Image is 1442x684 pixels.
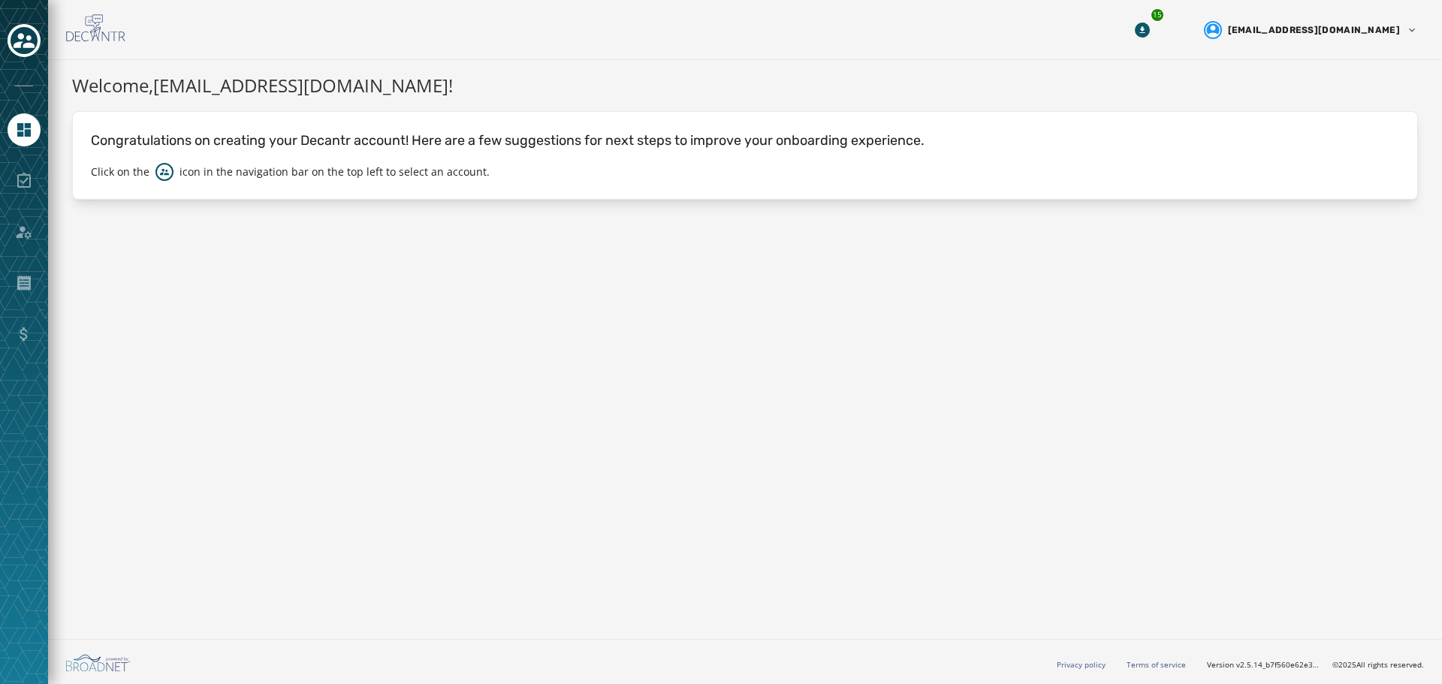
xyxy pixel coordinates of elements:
[1198,15,1424,45] button: User settings
[91,164,149,179] p: Click on the
[91,130,1399,151] p: Congratulations on creating your Decantr account! Here are a few suggestions for next steps to im...
[1236,659,1320,670] span: v2.5.14_b7f560e62e3347fd09829e8ac9922915a95fe427
[1150,8,1165,23] div: 15
[8,24,41,57] button: Toggle account select drawer
[1057,659,1106,670] a: Privacy policy
[8,113,41,146] a: Navigate to Home
[1207,659,1320,670] span: Version
[1127,659,1186,670] a: Terms of service
[1332,659,1424,670] span: © 2025 All rights reserved.
[1228,24,1400,36] span: [EMAIL_ADDRESS][DOMAIN_NAME]
[72,72,1418,99] h1: Welcome, [EMAIL_ADDRESS][DOMAIN_NAME] !
[179,164,490,179] p: icon in the navigation bar on the top left to select an account.
[1129,17,1156,44] button: Download Menu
